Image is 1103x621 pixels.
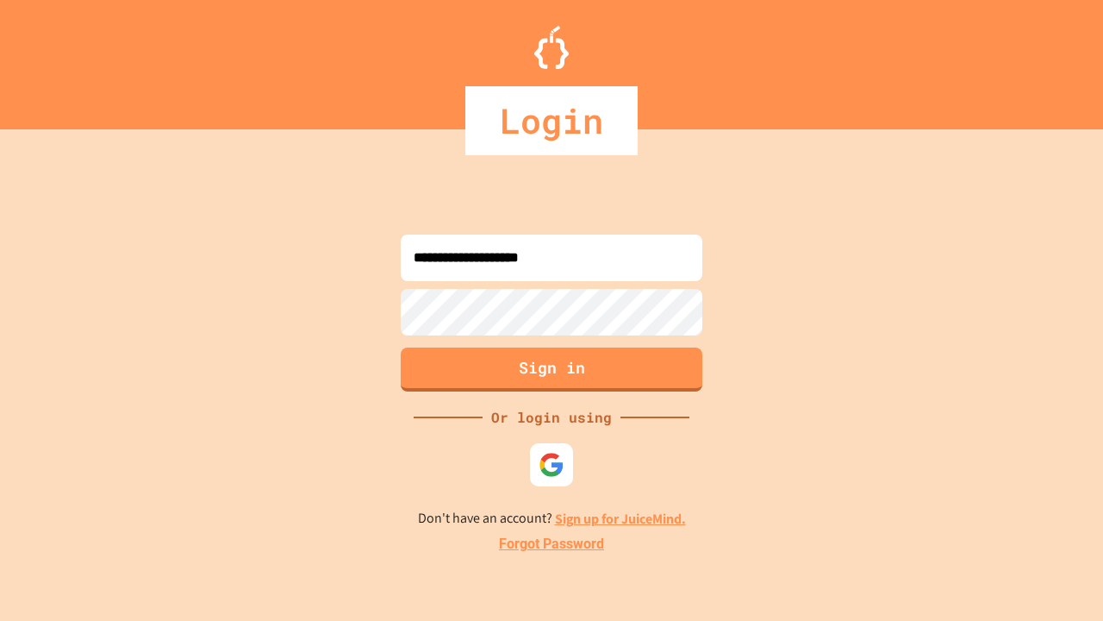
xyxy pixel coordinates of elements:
p: Don't have an account? [418,508,686,530]
div: Or login using [483,407,620,428]
div: Login [465,86,638,155]
a: Forgot Password [499,534,604,555]
img: google-icon.svg [539,452,564,478]
a: Sign up for JuiceMind. [555,510,686,528]
button: Sign in [401,348,702,392]
img: Logo.svg [534,26,569,69]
